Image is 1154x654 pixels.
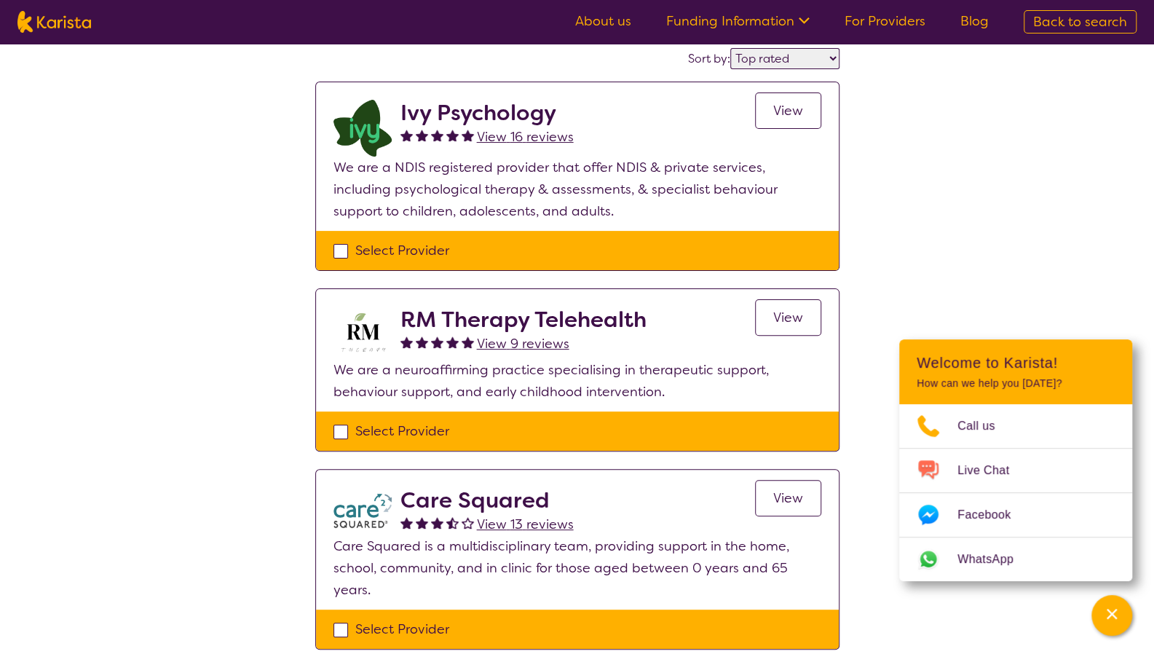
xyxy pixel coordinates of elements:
[957,460,1027,481] span: Live Chat
[957,415,1013,437] span: Call us
[1024,10,1137,34] a: Back to search
[446,129,459,141] img: fullstar
[400,100,574,126] h2: Ivy Psychology
[773,102,803,119] span: View
[845,12,925,30] a: For Providers
[333,535,821,601] p: Care Squared is a multidisciplinary team, providing support in the home, school, community, and i...
[477,128,574,146] span: View 16 reviews
[477,126,574,148] a: View 16 reviews
[917,354,1115,371] h2: Welcome to Karista!
[416,129,428,141] img: fullstar
[1091,595,1132,636] button: Channel Menu
[773,309,803,326] span: View
[773,489,803,507] span: View
[477,516,574,533] span: View 13 reviews
[333,157,821,222] p: We are a NDIS registered provider that offer NDIS & private services, including psychological the...
[446,516,459,529] img: halfstar
[333,100,392,157] img: lcqb2d1jpug46odws9wh.png
[477,513,574,535] a: View 13 reviews
[400,307,647,333] h2: RM Therapy Telehealth
[957,504,1028,526] span: Facebook
[477,333,569,355] a: View 9 reviews
[688,51,730,66] label: Sort by:
[431,336,443,348] img: fullstar
[899,537,1132,581] a: Web link opens in a new tab.
[957,548,1031,570] span: WhatsApp
[462,516,474,529] img: emptystar
[400,129,413,141] img: fullstar
[400,516,413,529] img: fullstar
[960,12,989,30] a: Blog
[431,129,443,141] img: fullstar
[755,299,821,336] a: View
[462,129,474,141] img: fullstar
[899,404,1132,581] ul: Choose channel
[333,359,821,403] p: We are a neuroaffirming practice specialising in therapeutic support, behaviour support, and earl...
[416,516,428,529] img: fullstar
[575,12,631,30] a: About us
[333,487,392,535] img: watfhvlxxexrmzu5ckj6.png
[477,335,569,352] span: View 9 reviews
[333,307,392,359] img: b3hjthhf71fnbidirs13.png
[755,480,821,516] a: View
[899,339,1132,581] div: Channel Menu
[917,377,1115,390] p: How can we help you [DATE]?
[755,92,821,129] a: View
[1033,13,1127,31] span: Back to search
[446,336,459,348] img: fullstar
[400,487,574,513] h2: Care Squared
[416,336,428,348] img: fullstar
[17,11,91,33] img: Karista logo
[462,336,474,348] img: fullstar
[666,12,810,30] a: Funding Information
[400,336,413,348] img: fullstar
[431,516,443,529] img: fullstar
